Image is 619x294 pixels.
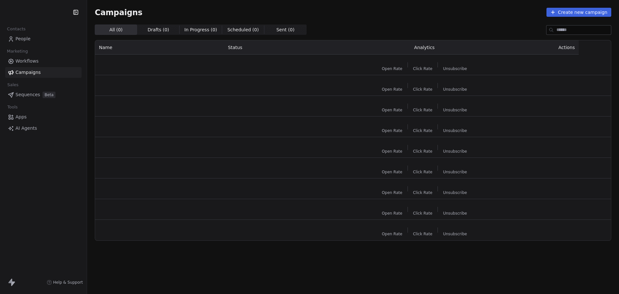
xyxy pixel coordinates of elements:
[5,56,82,66] a: Workflows
[227,26,259,33] span: Scheduled ( 0 )
[15,91,40,98] span: Sequences
[224,40,341,55] th: Status
[148,26,169,33] span: Drafts ( 0 )
[43,92,55,98] span: Beta
[413,66,432,71] span: Click Rate
[95,8,142,17] span: Campaigns
[382,169,402,175] span: Open Rate
[5,67,82,78] a: Campaigns
[382,149,402,154] span: Open Rate
[443,66,467,71] span: Unsubscribe
[5,80,21,90] span: Sales
[5,102,20,112] span: Tools
[15,125,37,132] span: AI Agents
[53,280,83,285] span: Help & Support
[47,280,83,285] a: Help & Support
[413,128,432,133] span: Click Rate
[443,128,467,133] span: Unsubscribe
[382,231,402,237] span: Open Rate
[15,114,27,120] span: Apps
[443,169,467,175] span: Unsubscribe
[443,107,467,113] span: Unsubscribe
[413,190,432,195] span: Click Rate
[382,107,402,113] span: Open Rate
[15,58,39,65] span: Workflows
[95,40,224,55] th: Name
[443,211,467,216] span: Unsubscribe
[443,231,467,237] span: Unsubscribe
[15,69,41,76] span: Campaigns
[413,169,432,175] span: Click Rate
[382,66,402,71] span: Open Rate
[5,123,82,134] a: AI Agents
[4,46,31,56] span: Marketing
[443,87,467,92] span: Unsubscribe
[382,190,402,195] span: Open Rate
[443,190,467,195] span: Unsubscribe
[413,149,432,154] span: Click Rate
[382,128,402,133] span: Open Rate
[546,8,611,17] button: Create new campaign
[413,107,432,113] span: Click Rate
[413,211,432,216] span: Click Rate
[5,89,82,100] a: SequencesBeta
[413,87,432,92] span: Click Rate
[15,35,31,42] span: People
[276,26,294,33] span: Sent ( 0 )
[5,34,82,44] a: People
[507,40,579,55] th: Actions
[382,211,402,216] span: Open Rate
[413,231,432,237] span: Click Rate
[4,24,28,34] span: Contacts
[5,112,82,122] a: Apps
[382,87,402,92] span: Open Rate
[443,149,467,154] span: Unsubscribe
[184,26,217,33] span: In Progress ( 0 )
[341,40,507,55] th: Analytics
